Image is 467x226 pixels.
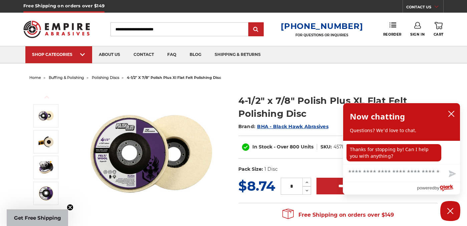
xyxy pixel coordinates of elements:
[282,208,394,222] span: Free Shipping on orders over $149
[446,109,457,119] button: close chatbox
[410,32,425,37] span: Sign In
[406,3,443,13] a: CONTACT US
[417,182,460,194] a: Powered by Olark
[320,143,332,150] dt: SKU:
[238,178,275,194] span: $8.74
[49,75,84,80] a: buffing & polishing
[290,144,299,150] span: 800
[434,22,444,37] a: Cart
[32,52,85,57] div: SHOP CATEGORIES
[435,184,439,192] span: by
[38,133,54,150] img: angle grinder polishing disc
[383,22,402,36] a: Reorder
[417,184,434,192] span: powered
[281,21,363,31] a: [PHONE_NUMBER]
[383,32,402,37] span: Reorder
[238,94,438,120] h1: 4-1/2" x 7/8" Polish Plus XL Flat Felt Polishing Disc
[301,144,313,150] span: Units
[440,201,460,221] button: Close Chatbox
[14,215,61,221] span: Get Free Shipping
[161,46,183,63] a: faq
[281,33,363,37] p: FOR QUESTIONS OR INQUIRIES
[257,123,328,129] a: BHA - Black Hawk Abrasives
[443,166,460,182] button: Send message
[252,144,272,150] span: In Stock
[333,143,351,150] dd: 457F03
[29,75,41,80] a: home
[350,110,405,123] h2: Now chatting
[38,159,54,176] img: buffing disc angle grinder
[23,16,90,42] img: Empire Abrasives
[238,123,256,129] span: Brand:
[39,206,55,220] button: Next
[183,46,208,63] a: blog
[92,46,127,63] a: about us
[7,209,68,226] div: Get Free ShippingClose teaser
[249,23,263,36] input: Submit
[346,144,441,161] p: Thanks for stopping by! Can I help you with anything?
[343,141,460,164] div: chat
[274,144,288,150] span: - Over
[39,90,55,104] button: Previous
[38,108,54,124] img: 4.5 inch extra thick felt disc
[38,185,54,202] img: 4.5 inch black hawk abrasives polish plus XL disc
[127,75,221,80] span: 4-1/2" x 7/8" polish plus xl flat felt polishing disc
[92,75,119,80] a: polishing discs
[343,103,460,195] div: olark chatbox
[434,32,444,37] span: Cart
[84,87,218,220] img: 4.5 inch extra thick felt disc
[208,46,267,63] a: shipping & returns
[264,166,278,173] dd: 1 Disc
[350,127,453,134] p: Questions? We'd love to chat.
[238,166,263,173] dt: Pack Size:
[127,46,161,63] a: contact
[67,204,73,211] button: Close teaser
